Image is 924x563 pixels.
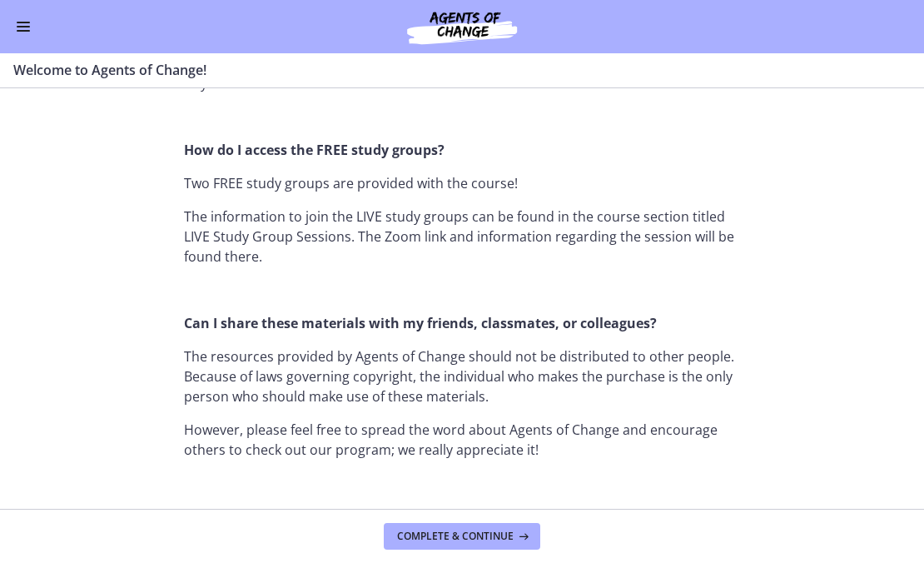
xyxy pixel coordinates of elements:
[13,60,891,80] h3: Welcome to Agents of Change!
[184,507,725,526] strong: Do you have an iPhone? Make sure to add Agents of Change to your home screen!
[184,141,445,159] strong: How do I access the FREE study groups?
[184,173,740,193] p: Two FREE study groups are provided with the course!
[13,17,33,37] button: Enable menu
[489,285,523,313] button: Show settings menu
[362,7,562,47] img: Agents of Change Social Work Test Prep
[184,207,740,267] p: The information to join the LIVE study groups can be found in the course section titled LIVE Stud...
[384,523,540,550] button: Complete & continue
[226,109,330,176] button: Play Video: c1o6hcmjueu5qasqsu00.mp4
[523,285,556,313] button: Fullscreen
[397,530,514,543] span: Complete & continue
[72,285,448,313] div: Playbar
[184,346,740,406] p: The resources provided by Agents of Change should not be distributed to other people. Because of ...
[184,420,740,460] p: However, please feel free to spread the word about Agents of Change and encourage others to check...
[184,314,657,332] strong: Can I share these materials with my friends, classmates, or colleagues?
[456,285,489,313] button: Mute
